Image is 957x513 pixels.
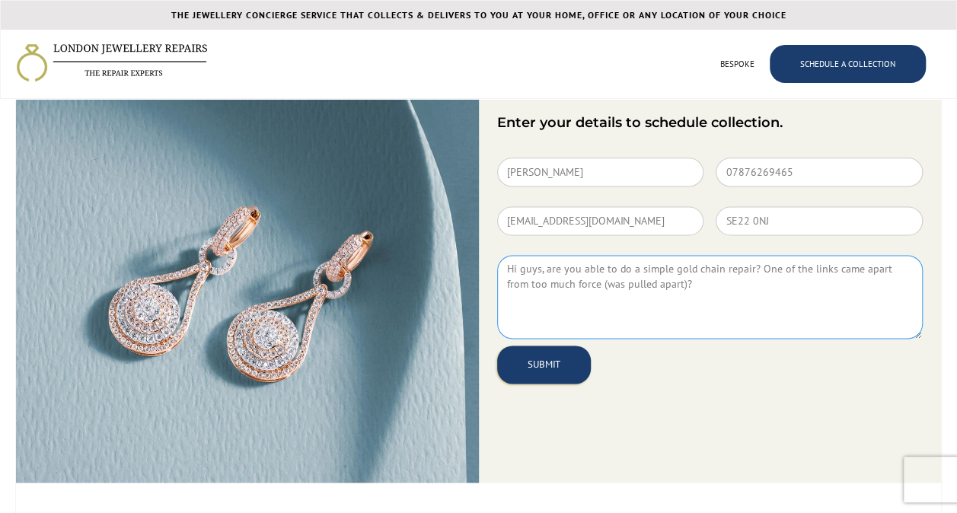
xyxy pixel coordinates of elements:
[497,346,591,384] input: SUBMIT
[497,206,704,235] input: Email
[497,110,924,135] p: Enter your details to schedule collection.
[497,158,704,186] input: Name
[1,8,956,22] div: THE JEWELLERY CONCIERGE SERVICE THAT COLLECTS & DELIVERS TO YOU AT YOUR HOME, OFFICE OR ANY LOCAT...
[716,206,923,235] input: Postcode (optional)
[716,158,923,186] input: Phone Number
[16,43,208,83] a: home
[770,45,926,83] a: SCHEDULE A COLLECTION
[705,39,770,90] a: BESPOKE
[497,150,924,390] form: Contact Form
